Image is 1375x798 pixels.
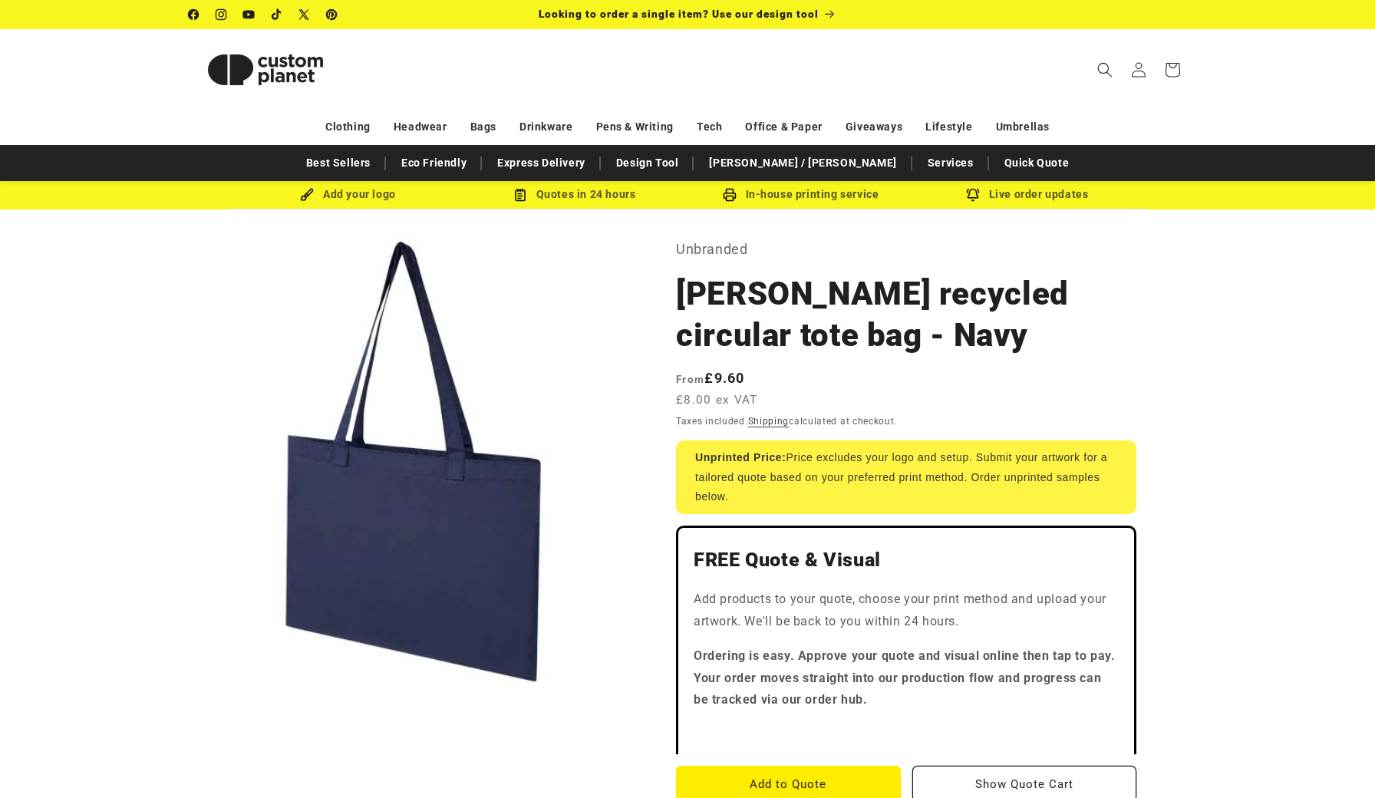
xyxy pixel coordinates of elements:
a: Clothing [325,114,371,140]
a: Tech [697,114,722,140]
a: Bags [470,114,496,140]
a: Express Delivery [490,150,593,176]
a: Pens & Writing [596,114,674,140]
a: Shipping [748,416,790,427]
img: In-house printing [723,188,737,202]
iframe: Customer reviews powered by Trustpilot [694,724,1119,739]
a: Umbrellas [996,114,1050,140]
img: Order Updates Icon [513,188,527,202]
p: Add products to your quote, choose your print method and upload your artwork. We'll be back to yo... [694,589,1119,633]
strong: Ordering is easy. Approve your quote and visual online then tap to pay. Your order moves straight... [694,648,1116,707]
a: Custom Planet [183,29,348,110]
span: £8.00 ex VAT [676,391,758,409]
a: Design Tool [608,150,687,176]
a: Office & Paper [745,114,822,140]
a: Lifestyle [925,114,972,140]
a: Best Sellers [298,150,378,176]
div: Price excludes your logo and setup. Submit your artwork for a tailored quote based on your prefer... [676,440,1136,514]
h2: FREE Quote & Visual [694,548,1119,572]
div: Taxes included. calculated at checkout. [676,414,1136,429]
a: Quick Quote [997,150,1077,176]
img: Order updates [966,188,980,202]
div: Quotes in 24 hours [461,185,687,204]
a: Services [920,150,981,176]
a: [PERSON_NAME] / [PERSON_NAME] [701,150,904,176]
a: Giveaways [846,114,902,140]
a: Headwear [394,114,447,140]
span: From [676,373,704,385]
a: Drinkware [519,114,572,140]
img: Custom Planet [189,35,342,104]
strong: Unprinted Price: [695,451,786,463]
h1: [PERSON_NAME] recycled circular tote bag - Navy [676,273,1136,356]
strong: £9.60 [676,370,745,386]
div: Live order updates [914,185,1140,204]
div: Add your logo [235,185,461,204]
iframe: Chat Widget [1298,724,1375,798]
div: In-house printing service [687,185,914,204]
p: Unbranded [676,237,1136,262]
img: Brush Icon [300,188,314,202]
media-gallery: Gallery Viewer [189,237,638,686]
span: Looking to order a single item? Use our design tool [539,8,819,20]
summary: Search [1088,53,1122,87]
a: Eco Friendly [394,150,474,176]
